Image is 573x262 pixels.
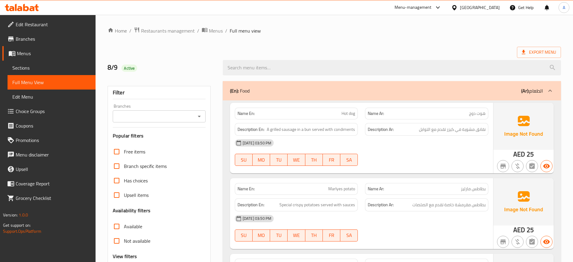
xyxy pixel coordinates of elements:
span: TU [272,156,285,164]
span: بطاطس مارليز [461,186,486,192]
button: Purchased item [512,236,524,248]
strong: Description En: [238,201,264,209]
span: Full menu view [230,27,261,34]
b: (En): [230,86,239,95]
span: Special crispy potatoes served with sauces [279,201,355,209]
span: [DATE] 03:50 PM [240,216,274,221]
a: Coupons [2,118,96,133]
h2: 8/9 [108,63,216,72]
span: WE [290,156,303,164]
span: TU [272,231,285,240]
span: Menus [209,27,223,34]
span: Active [121,65,137,71]
p: Food [230,87,250,94]
span: Branch specific items [124,163,167,170]
span: Edit Menu [12,93,91,100]
span: 25 [527,224,534,236]
span: Version: [3,211,18,219]
span: Get support on: [3,221,31,229]
button: MO [253,229,270,241]
button: SU [235,229,253,241]
span: A grilled sausage in a bun served with condiments [267,126,355,133]
span: SA [343,156,355,164]
strong: Description En: [238,126,264,133]
button: TH [305,229,323,241]
span: Export Menu [522,49,556,56]
span: MO [255,156,268,164]
span: SA [343,231,355,240]
span: Available [124,223,142,230]
button: Not branch specific item [497,236,509,248]
h3: View filters [113,253,137,260]
span: Menus [17,50,91,57]
button: Open [195,112,203,121]
a: Menu disclaimer [2,147,96,162]
span: SU [238,231,250,240]
span: Upsell items [124,191,149,199]
span: Marlyes potato [328,186,355,192]
span: MO [255,231,268,240]
span: Menu disclaimer [16,151,91,158]
span: Branches [16,35,91,43]
div: [GEOGRAPHIC_DATA] [460,4,500,11]
button: MO [253,154,270,166]
button: FR [323,229,340,241]
span: AED [513,224,525,236]
a: Menus [202,27,223,35]
p: الطعام [521,87,543,94]
div: Menu-management [395,4,432,11]
button: SA [340,154,358,166]
button: TH [305,154,323,166]
button: WE [288,229,305,241]
span: Export Menu [517,47,561,58]
a: Upsell [2,162,96,176]
span: Grocery Checklist [16,194,91,202]
span: Free items [124,148,145,155]
span: Coverage Report [16,180,91,187]
button: Not has choices [526,236,538,248]
span: AED [513,148,525,160]
strong: Description Ar: [368,201,394,209]
input: search [223,60,561,75]
img: Ae5nvW7+0k+MAAAAAElFTkSuQmCC [493,103,554,150]
div: Filter [113,86,206,99]
button: TU [270,154,288,166]
span: Not available [124,237,150,245]
div: Active [121,65,137,72]
span: 1.0.0 [19,211,28,219]
span: Edit Restaurant [16,21,91,28]
a: Home [108,27,127,34]
a: Support.OpsPlatform [3,227,41,235]
a: Choice Groups [2,104,96,118]
span: TH [308,231,320,240]
span: Hot dog [342,110,355,117]
button: SA [340,229,358,241]
button: TU [270,229,288,241]
a: Menus [2,46,96,61]
button: Not has choices [526,160,538,172]
button: SU [235,154,253,166]
span: SU [238,156,250,164]
span: Promotions [16,137,91,144]
span: FR [325,231,338,240]
a: Grocery Checklist [2,191,96,205]
a: Full Menu View [8,75,96,90]
span: Upsell [16,166,91,173]
span: A [563,4,565,11]
span: [DATE] 03:50 PM [240,140,274,146]
li: / [129,27,131,34]
button: Available [540,160,553,172]
strong: Name Ar: [368,186,384,192]
a: Coverage Report [2,176,96,191]
span: Restaurants management [141,27,195,34]
span: 25 [527,148,534,160]
span: Full Menu View [12,79,91,86]
a: Edit Menu [8,90,96,104]
button: Available [540,236,553,248]
div: (En): Food(Ar):الطعام [223,81,561,100]
span: Has choices [124,177,148,184]
span: بطاطس مقرمشة خاصة تقدم مع الصلصات [412,201,486,209]
li: / [197,27,199,34]
button: Not branch specific item [497,160,509,172]
span: Sections [12,64,91,71]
